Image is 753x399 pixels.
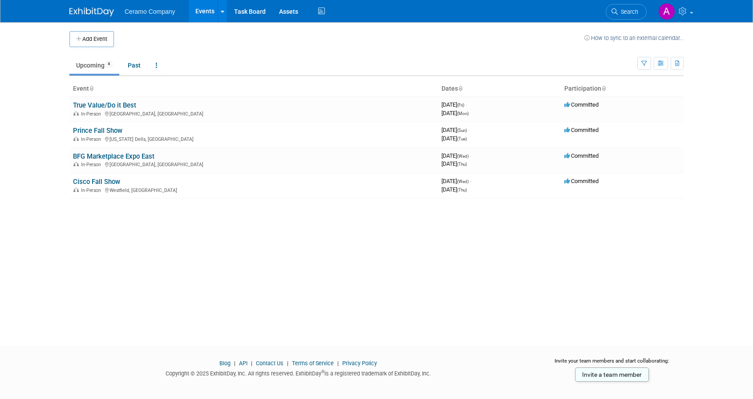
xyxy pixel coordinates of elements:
[105,61,113,68] span: 4
[441,160,467,167] span: [DATE]
[457,128,467,133] span: (Sun)
[468,127,470,133] span: -
[564,152,599,159] span: Committed
[219,360,231,367] a: Blog
[457,188,467,192] span: (Thu)
[292,360,334,367] a: Terms of Service
[81,111,104,117] span: In-Person
[564,127,599,133] span: Committed
[441,101,467,108] span: [DATE]
[457,162,467,167] span: (Thu)
[540,357,684,371] div: Invite your team members and start collaborating:
[618,8,638,15] span: Search
[69,81,438,96] th: Event
[470,152,471,159] span: -
[69,367,527,378] div: Copyright © 2025 ExhibitDay, Inc. All rights reserved. ExhibitDay is a registered trademark of Ex...
[342,360,377,367] a: Privacy Policy
[81,188,104,193] span: In-Person
[335,360,341,367] span: |
[441,127,470,133] span: [DATE]
[457,103,464,108] span: (Fri)
[564,178,599,184] span: Committed
[658,3,675,20] img: Ayesha Begum
[125,8,175,15] span: Ceramo Company
[457,154,469,159] span: (Wed)
[73,162,79,166] img: In-Person Event
[73,135,434,142] div: [US_STATE] Dells, [GEOGRAPHIC_DATA]
[73,178,120,186] a: Cisco Fall Show
[466,101,467,108] span: -
[457,136,467,141] span: (Tue)
[73,186,434,193] div: Westfield, [GEOGRAPHIC_DATA]
[73,160,434,168] div: [GEOGRAPHIC_DATA], [GEOGRAPHIC_DATA]
[564,101,599,108] span: Committed
[81,162,104,168] span: In-Person
[73,127,122,135] a: Prince Fall Show
[470,178,471,184] span: -
[73,152,154,160] a: BFG Marketplace Expo East
[121,57,147,74] a: Past
[457,111,469,116] span: (Mon)
[438,81,561,96] th: Dates
[584,35,684,41] a: How to sync to an external calendar...
[89,85,93,92] a: Sort by Event Name
[69,31,114,47] button: Add Event
[441,186,467,193] span: [DATE]
[441,135,467,142] span: [DATE]
[285,360,291,367] span: |
[457,179,469,184] span: (Wed)
[69,57,119,74] a: Upcoming4
[601,85,606,92] a: Sort by Participation Type
[606,4,647,20] a: Search
[256,360,283,367] a: Contact Us
[441,110,469,116] span: [DATE]
[239,360,247,367] a: API
[73,101,136,109] a: True Value/Do it Best
[73,111,79,116] img: In-Person Event
[81,136,104,142] span: In-Person
[321,369,324,374] sup: ®
[575,367,649,382] a: Invite a team member
[232,360,238,367] span: |
[249,360,255,367] span: |
[441,152,471,159] span: [DATE]
[73,188,79,192] img: In-Person Event
[458,85,462,92] a: Sort by Start Date
[73,136,79,141] img: In-Person Event
[561,81,684,96] th: Participation
[441,178,471,184] span: [DATE]
[73,110,434,117] div: [GEOGRAPHIC_DATA], [GEOGRAPHIC_DATA]
[69,8,114,16] img: ExhibitDay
